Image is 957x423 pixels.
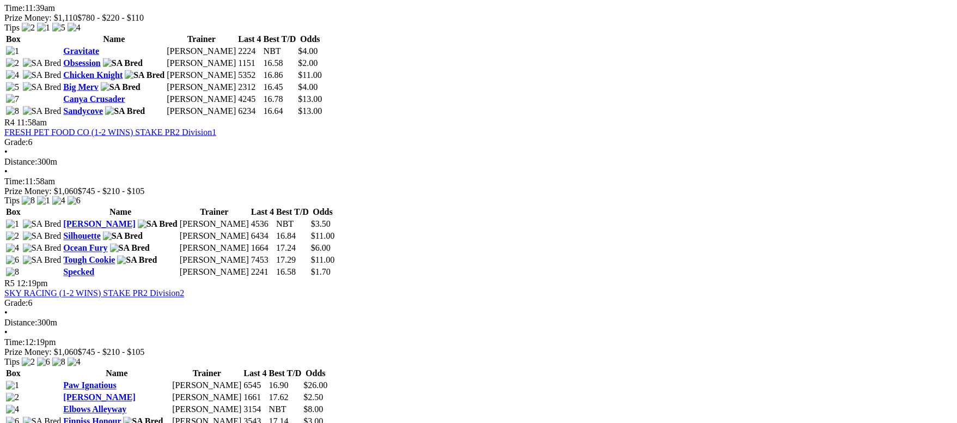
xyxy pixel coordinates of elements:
a: Tough Cookie [63,256,115,265]
img: 5 [6,82,19,92]
img: SA Bred [138,220,178,229]
td: [PERSON_NAME] [179,267,249,278]
img: 1 [6,220,19,229]
td: 2241 [251,267,275,278]
img: SA Bred [23,58,62,68]
td: 7453 [251,255,275,266]
span: Tips [4,196,20,206]
span: 11:58am [17,118,47,127]
span: Time: [4,177,25,186]
span: $3.50 [311,220,331,229]
div: 11:39am [4,3,953,13]
span: • [4,309,8,318]
span: 12:19pm [17,279,48,288]
td: NBT [276,219,309,230]
td: [PERSON_NAME] [166,106,236,117]
img: SA Bred [23,244,62,253]
td: 6545 [243,380,267,391]
td: 16.86 [263,70,297,81]
img: 4 [52,196,65,206]
div: 6 [4,299,953,309]
img: 2 [6,393,19,403]
span: Box [6,34,21,44]
div: Prize Money: $1,110 [4,13,953,23]
td: [PERSON_NAME] [172,392,242,403]
span: $11.00 [311,256,334,265]
td: 16.45 [263,82,297,93]
td: NBT [263,46,297,57]
th: Best T/D [276,207,309,218]
th: Trainer [166,34,236,45]
a: Specked [63,268,94,277]
img: 8 [6,268,19,277]
td: 16.58 [276,267,309,278]
img: 4 [68,23,81,33]
img: 6 [6,256,19,265]
a: FRESH PET FOOD CO (1-2 WINS) STAKE PR2 Division1 [4,128,216,137]
th: Last 4 [243,368,267,379]
th: Last 4 [251,207,275,218]
th: Best T/D [263,34,297,45]
td: 16.64 [263,106,297,117]
td: 17.29 [276,255,309,266]
td: 17.24 [276,243,309,254]
span: Box [6,369,21,378]
span: $745 - $210 - $105 [78,186,145,196]
img: SA Bred [125,70,164,80]
img: 6 [68,196,81,206]
img: 1 [6,381,19,391]
a: Chicken Knight [63,70,123,80]
td: 17.62 [269,392,302,403]
img: SA Bred [23,106,62,116]
img: 4 [6,244,19,253]
img: SA Bred [103,232,143,241]
td: [PERSON_NAME] [166,94,236,105]
td: [PERSON_NAME] [166,58,236,69]
td: 16.84 [276,231,309,242]
div: Prize Money: $1,060 [4,186,953,196]
a: Ocean Fury [63,244,107,253]
img: SA Bred [110,244,150,253]
td: [PERSON_NAME] [166,82,236,93]
td: NBT [269,404,302,415]
td: [PERSON_NAME] [172,380,242,391]
img: 2 [6,232,19,241]
a: Obsession [63,58,100,68]
span: Box [6,208,21,217]
td: [PERSON_NAME] [179,231,249,242]
a: Silhouette [63,232,100,241]
div: 11:58am [4,177,953,186]
a: Paw Ignatious [63,381,116,390]
div: 6 [4,137,953,147]
span: • [4,147,8,156]
span: $11.00 [298,70,321,80]
span: $745 - $210 - $105 [78,348,145,357]
th: Name [63,34,165,45]
img: 8 [52,358,65,367]
img: SA Bred [103,58,143,68]
img: 8 [22,196,35,206]
span: $2.50 [303,393,323,402]
img: SA Bred [23,82,62,92]
td: 1151 [237,58,261,69]
td: [PERSON_NAME] [179,243,249,254]
span: $4.00 [298,46,318,56]
img: 7 [6,94,19,104]
th: Best T/D [269,368,302,379]
td: 4536 [251,219,275,230]
img: SA Bred [23,256,62,265]
img: SA Bred [101,82,141,92]
td: 1664 [251,243,275,254]
span: $4.00 [298,82,318,92]
th: Trainer [172,368,242,379]
td: [PERSON_NAME] [172,404,242,415]
img: 4 [6,405,19,415]
span: R4 [4,118,15,127]
img: 2 [22,23,35,33]
span: $8.00 [303,405,323,414]
a: Big Merv [63,82,98,92]
span: $780 - $220 - $110 [77,13,144,22]
img: SA Bred [23,232,62,241]
td: 2312 [237,82,261,93]
span: $13.00 [298,94,322,104]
